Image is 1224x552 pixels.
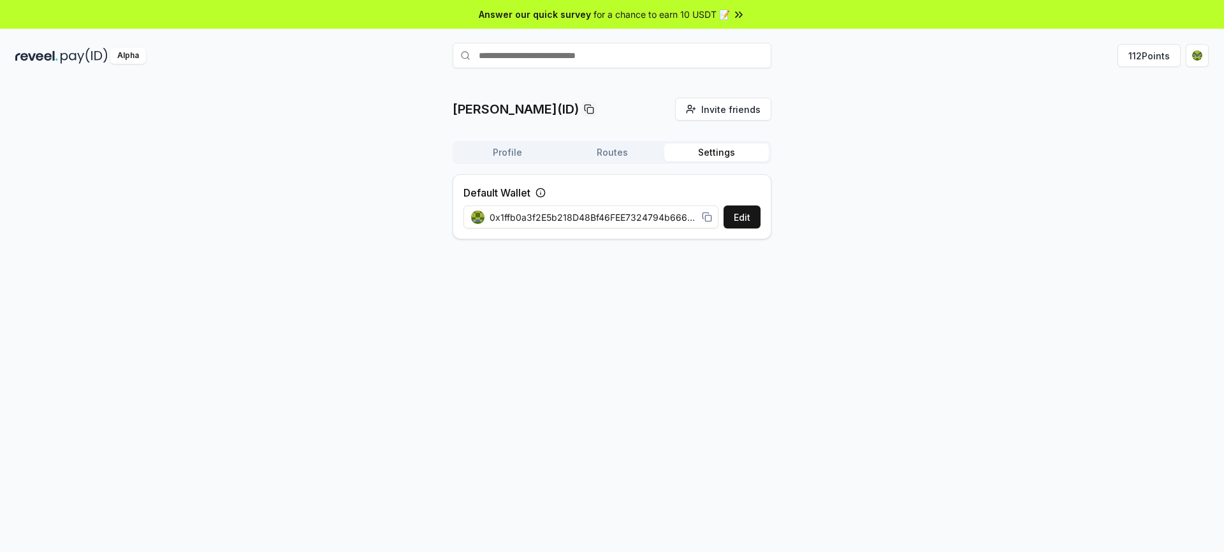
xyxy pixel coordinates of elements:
[724,205,761,228] button: Edit
[61,48,108,64] img: pay_id
[479,8,591,21] span: Answer our quick survey
[560,144,664,161] button: Routes
[1118,44,1181,67] button: 112Points
[675,98,771,121] button: Invite friends
[110,48,146,64] div: Alpha
[594,8,730,21] span: for a chance to earn 10 USDT 📝
[15,48,58,64] img: reveel_dark
[664,144,769,161] button: Settings
[463,185,530,200] label: Default Wallet
[453,100,579,118] p: [PERSON_NAME](ID)
[455,144,560,161] button: Profile
[490,211,697,224] span: 0x1ffb0a3f2E5b218D48Bf46FEE7324794b6662002
[701,103,761,116] span: Invite friends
